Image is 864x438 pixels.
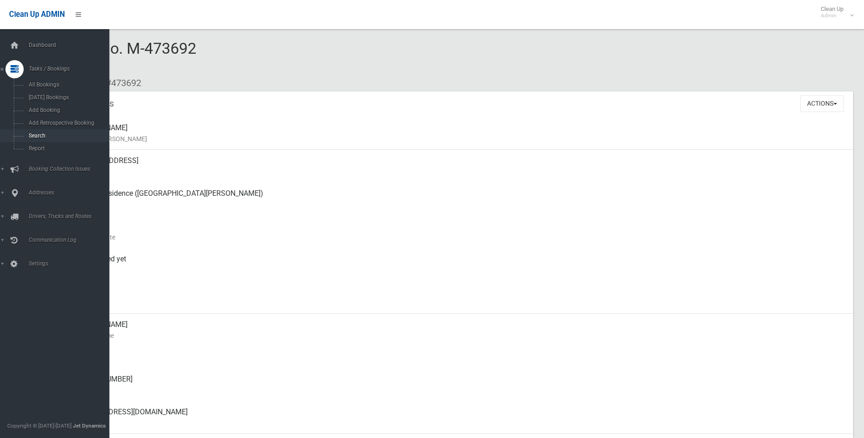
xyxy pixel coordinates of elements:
li: #473692 [99,75,141,92]
span: Tasks / Bookings [26,66,116,72]
span: Settings [26,260,116,267]
div: [PERSON_NAME] [73,117,846,150]
span: Drivers, Trucks and Routes [26,213,116,219]
span: Dashboard [26,42,116,48]
div: [DATE] [73,281,846,314]
button: Actions [800,95,844,112]
span: Clean Up ADMIN [9,10,65,19]
div: Front of Residence ([GEOGRAPHIC_DATA][PERSON_NAME]) [73,183,846,215]
div: [PHONE_NUMBER] [73,368,846,401]
div: [DATE] [73,215,846,248]
small: Pickup Point [73,199,846,210]
span: Report [26,145,108,152]
span: Copyright © [DATE]-[DATE] [7,423,72,429]
span: Addresses [26,189,116,196]
span: Clean Up [816,5,853,19]
small: Contact Name [73,330,846,341]
small: Admin [821,12,844,19]
span: Add Booking [26,107,108,113]
span: [DATE] Bookings [26,94,108,101]
small: Zone [73,297,846,308]
div: [PERSON_NAME] [73,314,846,346]
div: [EMAIL_ADDRESS][DOMAIN_NAME] [73,401,846,434]
div: Not collected yet [73,248,846,281]
span: Booking No. M-473692 [40,39,196,75]
span: Add Retrospective Booking [26,120,108,126]
span: Booking Collection Issues [26,166,116,172]
span: Communication Log [26,237,116,243]
small: Landline [73,385,846,396]
small: Collection Date [73,232,846,243]
small: Name of [PERSON_NAME] [73,133,846,144]
a: [EMAIL_ADDRESS][DOMAIN_NAME]Email [40,401,853,434]
small: Address [73,166,846,177]
span: All Bookings [26,81,108,88]
span: Search [26,132,108,139]
strong: Jet Dynamics [73,423,106,429]
small: Mobile [73,352,846,363]
small: Collected At [73,265,846,275]
small: Email [73,418,846,428]
div: [STREET_ADDRESS] [73,150,846,183]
